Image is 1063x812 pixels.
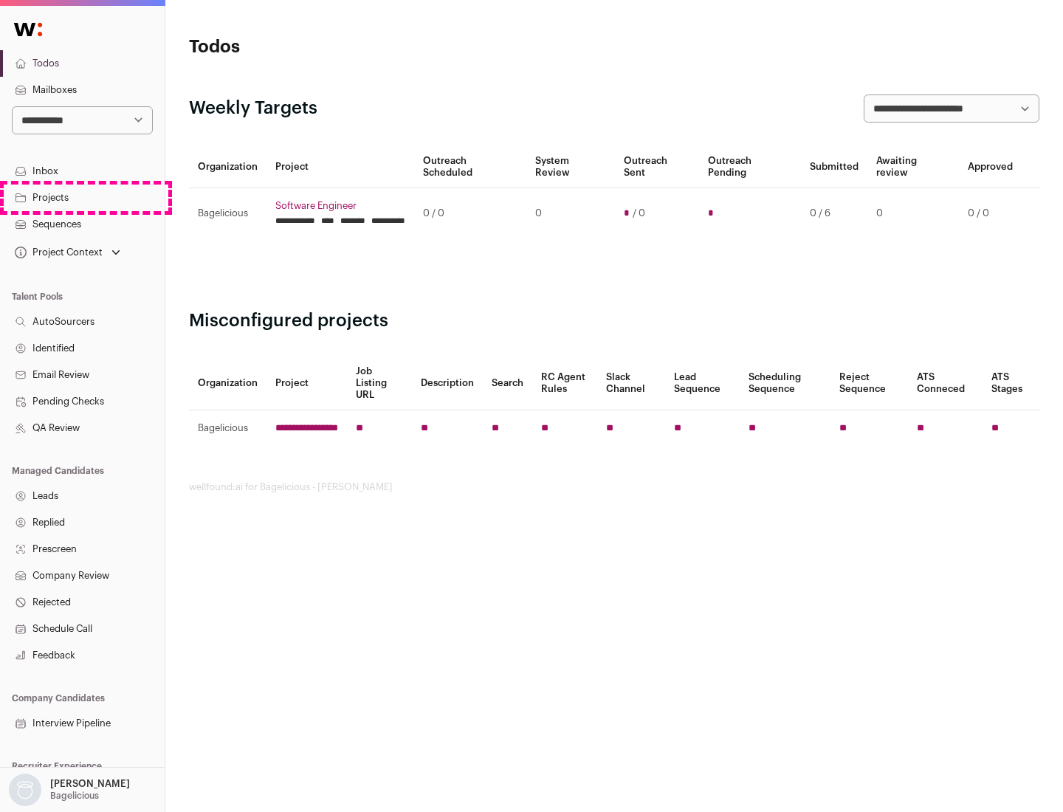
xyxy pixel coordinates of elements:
[275,200,405,212] a: Software Engineer
[6,774,133,806] button: Open dropdown
[189,410,266,447] td: Bagelicious
[801,146,867,188] th: Submitted
[597,357,665,410] th: Slack Channel
[526,146,614,188] th: System Review
[983,357,1039,410] th: ATS Stages
[189,309,1039,333] h2: Misconfigured projects
[414,146,526,188] th: Outreach Scheduled
[633,207,645,219] span: / 0
[665,357,740,410] th: Lead Sequence
[189,188,266,239] td: Bagelicious
[189,481,1039,493] footer: wellfound:ai for Bagelicious - [PERSON_NAME]
[347,357,412,410] th: Job Listing URL
[6,15,50,44] img: Wellfound
[867,146,959,188] th: Awaiting review
[189,146,266,188] th: Organization
[12,247,103,258] div: Project Context
[189,97,317,120] h2: Weekly Targets
[699,146,800,188] th: Outreach Pending
[483,357,532,410] th: Search
[801,188,867,239] td: 0 / 6
[908,357,982,410] th: ATS Conneced
[9,774,41,806] img: nopic.png
[959,146,1022,188] th: Approved
[526,188,614,239] td: 0
[532,357,596,410] th: RC Agent Rules
[414,188,526,239] td: 0 / 0
[412,357,483,410] th: Description
[266,357,347,410] th: Project
[867,188,959,239] td: 0
[50,790,99,802] p: Bagelicious
[189,35,472,59] h1: Todos
[615,146,700,188] th: Outreach Sent
[740,357,830,410] th: Scheduling Sequence
[959,188,1022,239] td: 0 / 0
[50,778,130,790] p: [PERSON_NAME]
[12,242,123,263] button: Open dropdown
[266,146,414,188] th: Project
[189,357,266,410] th: Organization
[830,357,909,410] th: Reject Sequence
